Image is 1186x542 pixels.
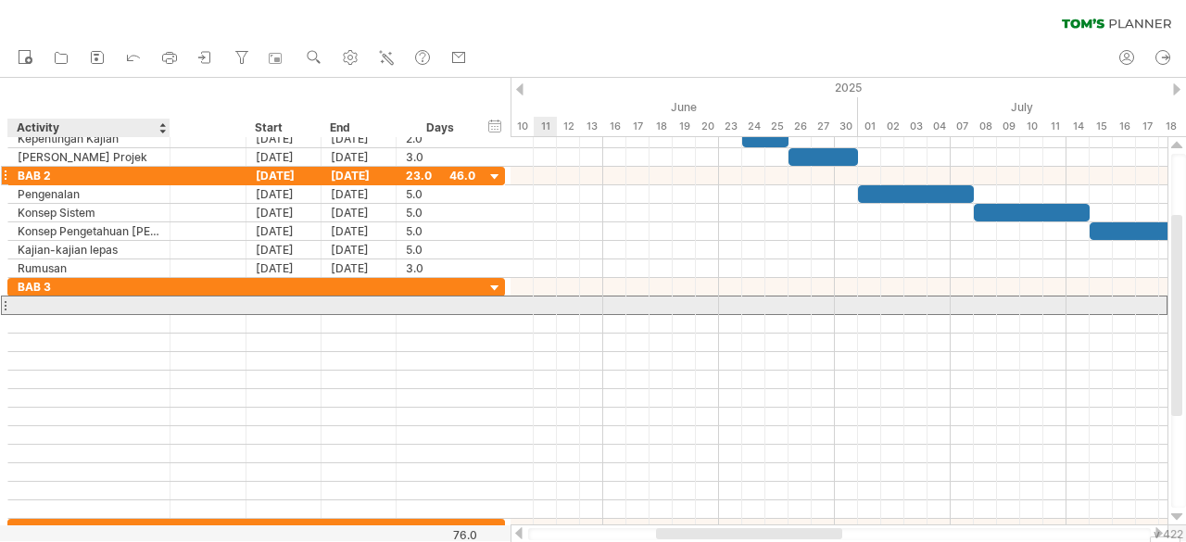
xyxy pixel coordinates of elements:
[1159,117,1182,136] div: Friday, 18 July 2025
[322,241,397,258] div: [DATE]
[765,117,789,136] div: Wednesday, 25 June 2025
[18,167,160,184] div: BAB 2
[246,130,322,147] div: [DATE]
[951,117,974,136] div: Monday, 7 July 2025
[18,259,160,277] div: Rumusan
[246,148,322,166] div: [DATE]
[997,117,1020,136] div: Wednesday, 9 July 2025
[812,117,835,136] div: Friday, 27 June 2025
[650,117,673,136] div: Wednesday, 18 June 2025
[858,117,881,136] div: Tuesday, 1 July 2025
[322,185,397,203] div: [DATE]
[246,259,322,277] div: [DATE]
[322,222,397,240] div: [DATE]
[396,119,484,137] div: Days
[1154,527,1183,541] div: v 422
[18,130,160,147] div: Kepentingan Kajian
[246,241,322,258] div: [DATE]
[246,222,322,240] div: [DATE]
[397,528,477,542] div: 76.0
[1066,117,1090,136] div: Monday, 14 July 2025
[322,167,397,184] div: [DATE]
[696,117,719,136] div: Friday, 20 June 2025
[330,119,385,137] div: End
[580,117,603,136] div: Friday, 13 June 2025
[406,241,475,258] div: 5.0
[406,222,475,240] div: 5.0
[406,167,475,184] div: 23.0
[246,167,322,184] div: [DATE]
[1090,117,1113,136] div: Tuesday, 15 July 2025
[322,148,397,166] div: [DATE]
[742,117,765,136] div: Tuesday, 24 June 2025
[406,148,475,166] div: 3.0
[322,259,397,277] div: [DATE]
[246,204,322,221] div: [DATE]
[719,117,742,136] div: Monday, 23 June 2025
[322,130,397,147] div: [DATE]
[927,117,951,136] div: Friday, 4 July 2025
[974,117,997,136] div: Tuesday, 8 July 2025
[406,204,475,221] div: 5.0
[255,119,310,137] div: Start
[406,259,475,277] div: 3.0
[18,278,160,296] div: BAB 3
[406,130,475,147] div: 2.0
[603,117,626,136] div: Monday, 16 June 2025
[18,185,160,203] div: Pengenalan
[626,117,650,136] div: Tuesday, 17 June 2025
[904,117,927,136] div: Thursday, 3 July 2025
[246,185,322,203] div: [DATE]
[372,97,858,117] div: June 2025
[17,119,159,137] div: Activity
[534,117,557,136] div: Wednesday, 11 June 2025
[18,241,160,258] div: Kajian-kajian lepas
[18,148,160,166] div: [PERSON_NAME] Projek
[881,117,904,136] div: Wednesday, 2 July 2025
[18,204,160,221] div: Konsep Sistem
[18,222,160,240] div: Konsep Pengetahuan [PERSON_NAME] Kemahiran
[322,204,397,221] div: [DATE]
[557,117,580,136] div: Thursday, 12 June 2025
[1043,117,1066,136] div: Friday, 11 July 2025
[406,185,475,203] div: 5.0
[835,117,858,136] div: Monday, 30 June 2025
[673,117,696,136] div: Thursday, 19 June 2025
[789,117,812,136] div: Thursday, 26 June 2025
[1020,117,1043,136] div: Thursday, 10 July 2025
[1136,117,1159,136] div: Thursday, 17 July 2025
[1150,536,1180,542] div: Show Legend
[511,117,534,136] div: Tuesday, 10 June 2025
[1113,117,1136,136] div: Wednesday, 16 July 2025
